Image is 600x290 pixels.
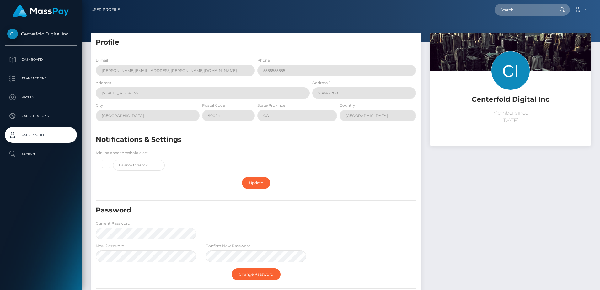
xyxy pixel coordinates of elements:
[7,130,74,140] p: User Profile
[5,89,77,105] a: Payees
[96,57,108,63] label: E-mail
[7,55,74,64] p: Dashboard
[7,93,74,102] p: Payees
[96,80,111,86] label: Address
[5,52,77,67] a: Dashboard
[495,4,554,16] input: Search...
[96,103,103,108] label: City
[96,150,148,156] label: Min. balance threshold alert
[202,103,225,108] label: Postal Code
[96,135,365,145] h5: Notifications & Settings
[13,5,69,17] img: MassPay Logo
[96,243,124,249] label: New Password
[5,146,77,162] a: Search
[435,109,586,124] p: Member since [DATE]
[5,31,77,37] span: Centerfold Digital Inc
[312,80,331,86] label: Address 2
[257,57,270,63] label: Phone
[5,71,77,86] a: Transactions
[7,149,74,158] p: Search
[242,177,270,189] a: Update
[340,103,355,108] label: Country
[96,206,365,215] h5: Password
[5,108,77,124] a: Cancellations
[7,74,74,83] p: Transactions
[232,268,281,280] a: Change Password
[7,111,74,121] p: Cancellations
[91,3,120,16] a: User Profile
[96,221,130,226] label: Current Password
[5,127,77,143] a: User Profile
[435,95,586,105] h5: Centerfold Digital Inc
[96,38,416,47] h5: Profile
[7,29,18,39] img: Centerfold Digital Inc
[206,243,251,249] label: Confirm New Password
[430,33,591,140] img: ...
[257,103,285,108] label: State/Province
